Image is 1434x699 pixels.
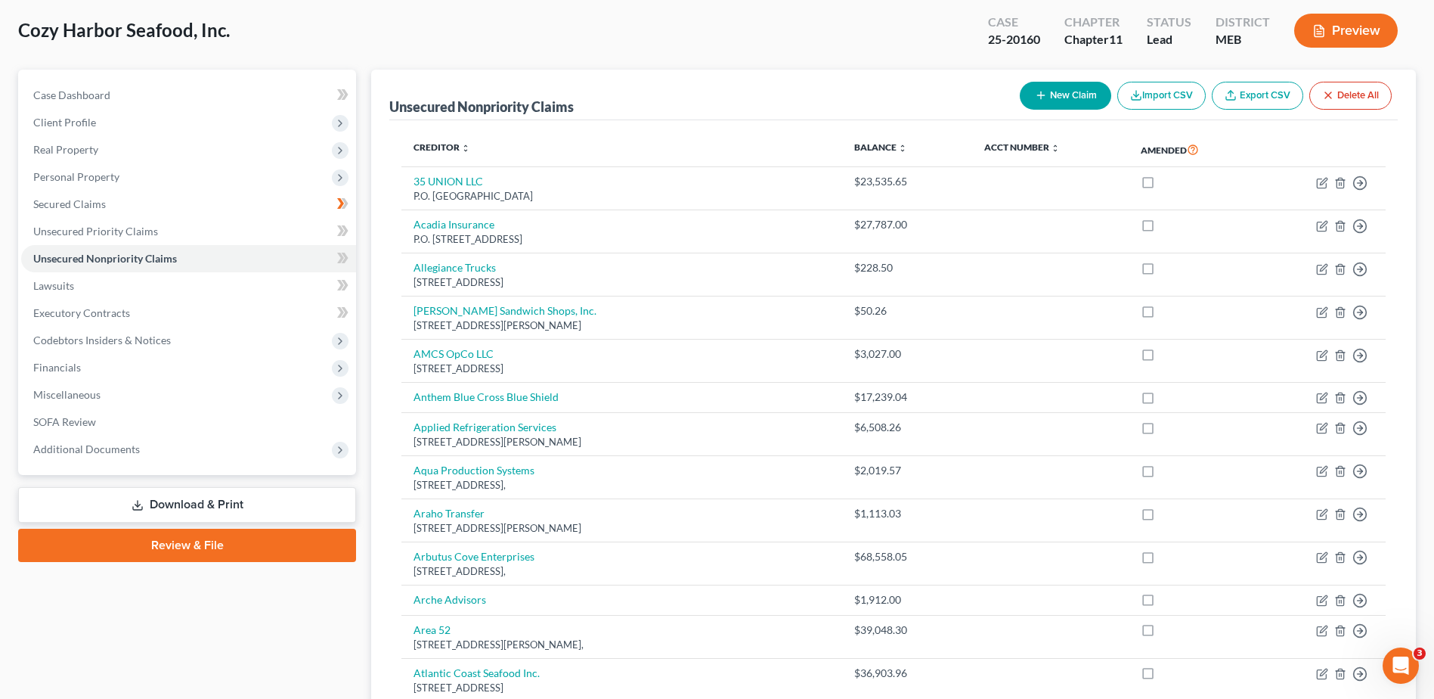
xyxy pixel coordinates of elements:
[854,623,960,638] div: $39,048.30
[898,144,907,153] i: unfold_more
[33,388,101,401] span: Miscellaneous
[1212,82,1303,110] a: Export CSV
[1129,132,1258,167] th: Amended
[1147,31,1191,48] div: Lead
[1383,648,1419,684] iframe: Intercom live chat
[413,189,830,203] div: P.O. [GEOGRAPHIC_DATA]
[1414,648,1426,660] span: 3
[21,218,356,245] a: Unsecured Priority Claims
[18,19,230,41] span: Cozy Harbor Seafood, Inc.
[984,141,1060,153] a: Acct Number unfold_more
[33,279,74,292] span: Lawsuits
[21,245,356,272] a: Unsecured Nonpriority Claims
[413,347,494,360] a: AMCS OpCo LLC
[413,435,830,449] div: [STREET_ADDRESS][PERSON_NAME]
[21,409,356,436] a: SOFA Review
[988,31,1040,48] div: 25-20160
[21,82,356,109] a: Case Dashboard
[413,638,830,652] div: [STREET_ADDRESS][PERSON_NAME],
[1064,31,1123,48] div: Chapter
[33,89,110,101] span: Case Dashboard
[461,144,470,153] i: unfold_more
[33,361,81,374] span: Financials
[854,303,960,318] div: $50.26
[33,252,177,265] span: Unsecured Nonpriority Claims
[413,304,596,317] a: [PERSON_NAME] Sandwich Shops, Inc.
[413,275,830,290] div: [STREET_ADDRESS]
[33,306,130,319] span: Executory Contracts
[854,549,960,564] div: $68,558.05
[413,390,559,403] a: Anthem Blue Cross Blue Shield
[33,116,96,129] span: Client Profile
[413,564,830,579] div: [STREET_ADDRESS],
[854,174,960,189] div: $23,535.65
[1294,14,1398,48] button: Preview
[854,592,960,607] div: $1,912.00
[1020,82,1111,110] button: New Claim
[21,191,356,218] a: Secured Claims
[33,443,140,455] span: Additional Documents
[413,593,486,606] a: Arche Advisors
[854,260,960,275] div: $228.50
[33,143,98,156] span: Real Property
[413,175,483,188] a: 35 UNION LLC
[854,390,960,405] div: $17,239.04
[988,14,1040,31] div: Case
[1216,31,1270,48] div: MEB
[413,261,496,274] a: Allegiance Trucks
[21,272,356,300] a: Lawsuits
[413,218,494,231] a: Acadia Insurance
[854,420,960,435] div: $6,508.26
[389,98,574,116] div: Unsecured Nonpriority Claims
[413,232,830,247] div: P.O. [STREET_ADDRESS]
[21,300,356,327] a: Executory Contracts
[33,170,119,183] span: Personal Property
[18,487,356,523] a: Download & Print
[413,421,556,433] a: Applied Refrigeration Services
[413,550,534,563] a: Arbutus Cove Enterprises
[1216,14,1270,31] div: District
[1051,144,1060,153] i: unfold_more
[854,463,960,478] div: $2,019.57
[413,141,470,153] a: Creditor unfold_more
[1147,14,1191,31] div: Status
[413,521,830,536] div: [STREET_ADDRESS][PERSON_NAME]
[18,529,356,562] a: Review & File
[413,681,830,695] div: [STREET_ADDRESS]
[33,197,106,210] span: Secured Claims
[33,334,171,346] span: Codebtors Insiders & Notices
[854,141,907,153] a: Balance unfold_more
[413,464,534,477] a: Aqua Production Systems
[413,362,830,376] div: [STREET_ADDRESS]
[854,666,960,681] div: $36,903.96
[413,507,485,520] a: Araho Transfer
[413,478,830,492] div: [STREET_ADDRESS],
[1309,82,1392,110] button: Delete All
[33,415,96,428] span: SOFA Review
[854,346,960,362] div: $3,027.00
[33,225,158,238] span: Unsecured Priority Claims
[854,506,960,521] div: $1,113.03
[413,623,451,636] a: Area 52
[854,217,960,232] div: $27,787.00
[1109,32,1123,46] span: 11
[413,666,540,679] a: Atlantic Coast Seafood Inc.
[1064,14,1123,31] div: Chapter
[413,318,830,333] div: [STREET_ADDRESS][PERSON_NAME]
[1117,82,1206,110] button: Import CSV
